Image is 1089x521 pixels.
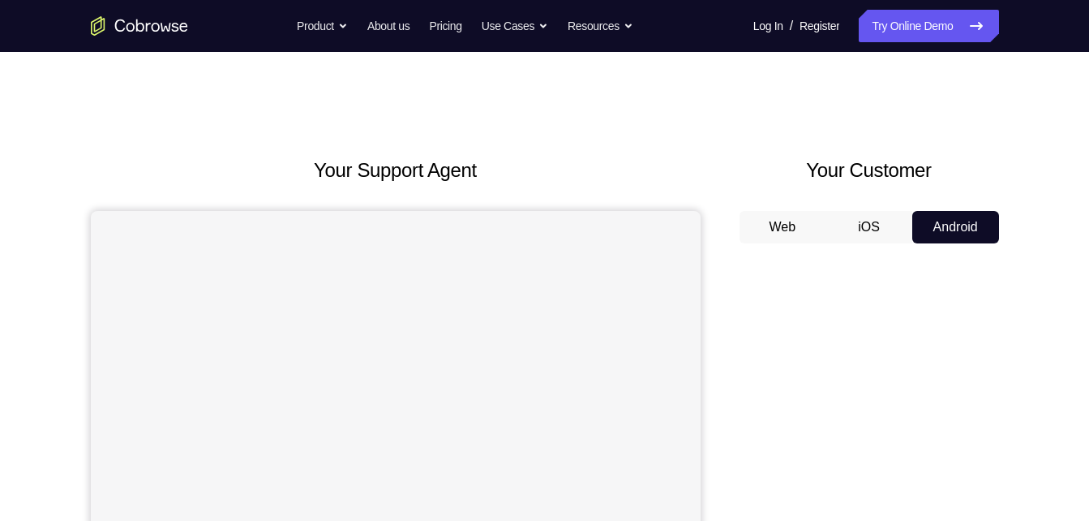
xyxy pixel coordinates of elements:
a: Register [800,10,839,42]
a: Go to the home page [91,16,188,36]
button: iOS [825,211,912,243]
button: Android [912,211,999,243]
h2: Your Customer [740,156,999,185]
span: / [790,16,793,36]
button: Product [297,10,348,42]
button: Use Cases [482,10,548,42]
button: Resources [568,10,633,42]
button: Web [740,211,826,243]
a: About us [367,10,409,42]
a: Try Online Demo [859,10,998,42]
h2: Your Support Agent [91,156,701,185]
a: Log In [753,10,783,42]
a: Pricing [429,10,461,42]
